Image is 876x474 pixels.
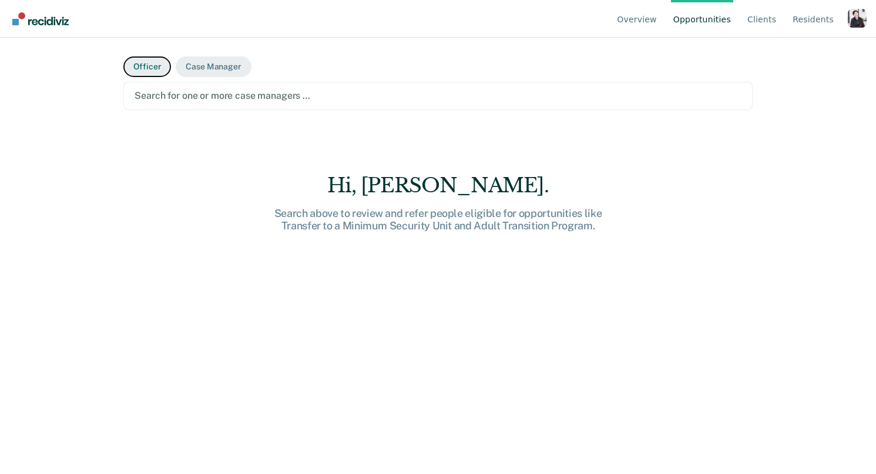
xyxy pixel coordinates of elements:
[250,207,626,232] div: Search above to review and refer people eligible for opportunities like Transfer to a Minimum Sec...
[176,56,251,77] button: Case Manager
[250,173,626,198] div: Hi, [PERSON_NAME].
[12,12,69,25] img: Recidiviz
[123,56,171,77] button: Officer
[848,9,867,28] button: Profile dropdown button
